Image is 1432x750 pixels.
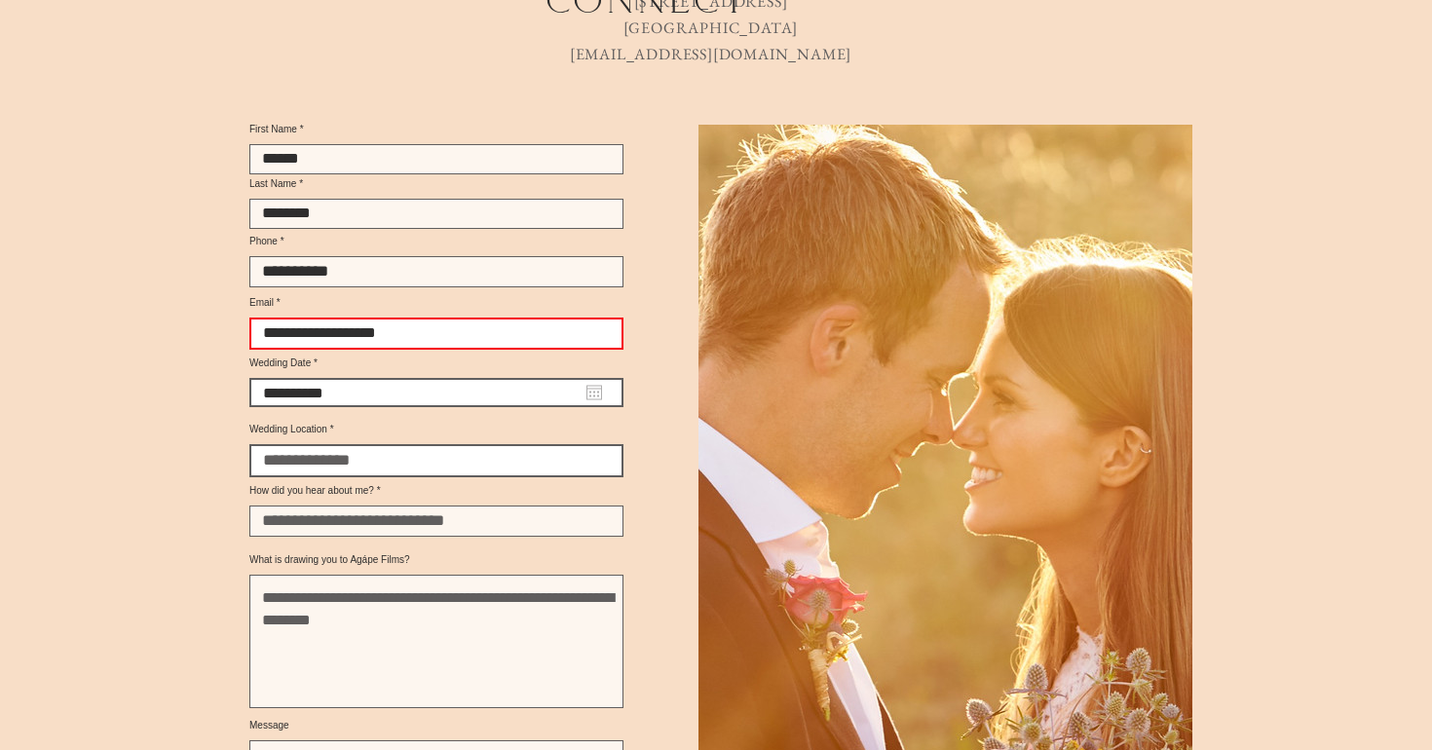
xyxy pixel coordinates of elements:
label: First Name [249,125,623,134]
label: Message [249,721,623,731]
label: Wedding Location [249,425,623,434]
a: [EMAIL_ADDRESS][DOMAIN_NAME] [570,44,851,64]
label: Phone [249,237,623,246]
label: Last Name [249,179,623,189]
label: What is drawing you to Agápe Films? [249,555,623,565]
label: Wedding Date [249,358,623,368]
label: How did you hear about me? [249,486,623,496]
label: Email [249,298,623,308]
button: Open calendar [586,385,602,400]
span: [GEOGRAPHIC_DATA] [623,18,799,38]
